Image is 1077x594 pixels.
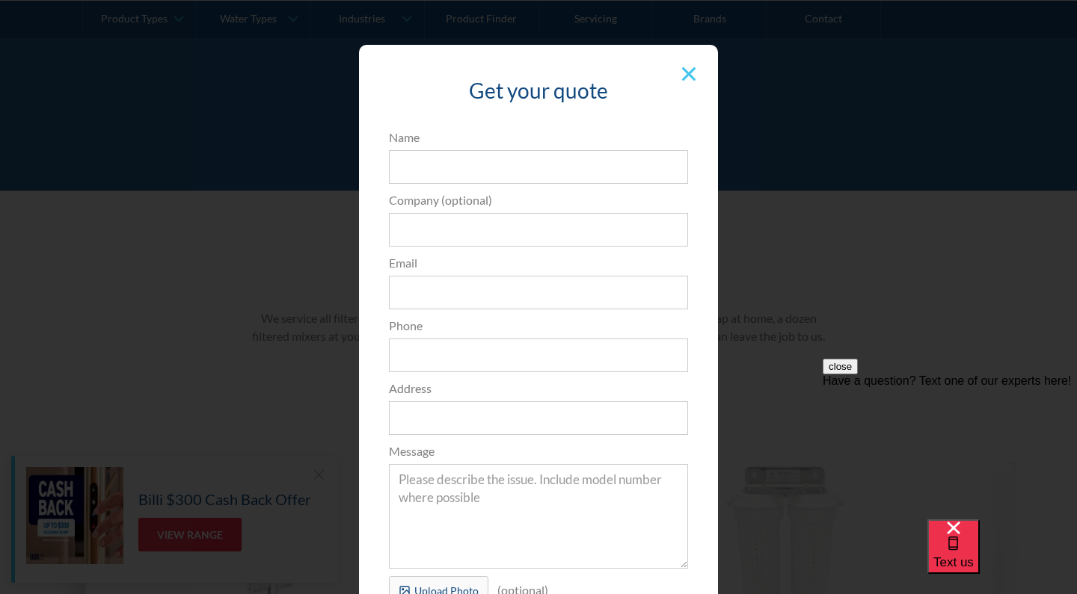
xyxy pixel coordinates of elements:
[389,317,688,335] label: Phone
[389,129,688,146] label: Name
[389,254,688,272] label: Email
[389,442,688,460] label: Message
[389,75,688,106] h3: Get your quote
[927,519,1077,594] iframe: podium webchat widget bubble
[823,359,1077,538] iframe: podium webchat widget prompt
[389,191,688,209] label: Company (optional)
[389,380,688,397] label: Address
